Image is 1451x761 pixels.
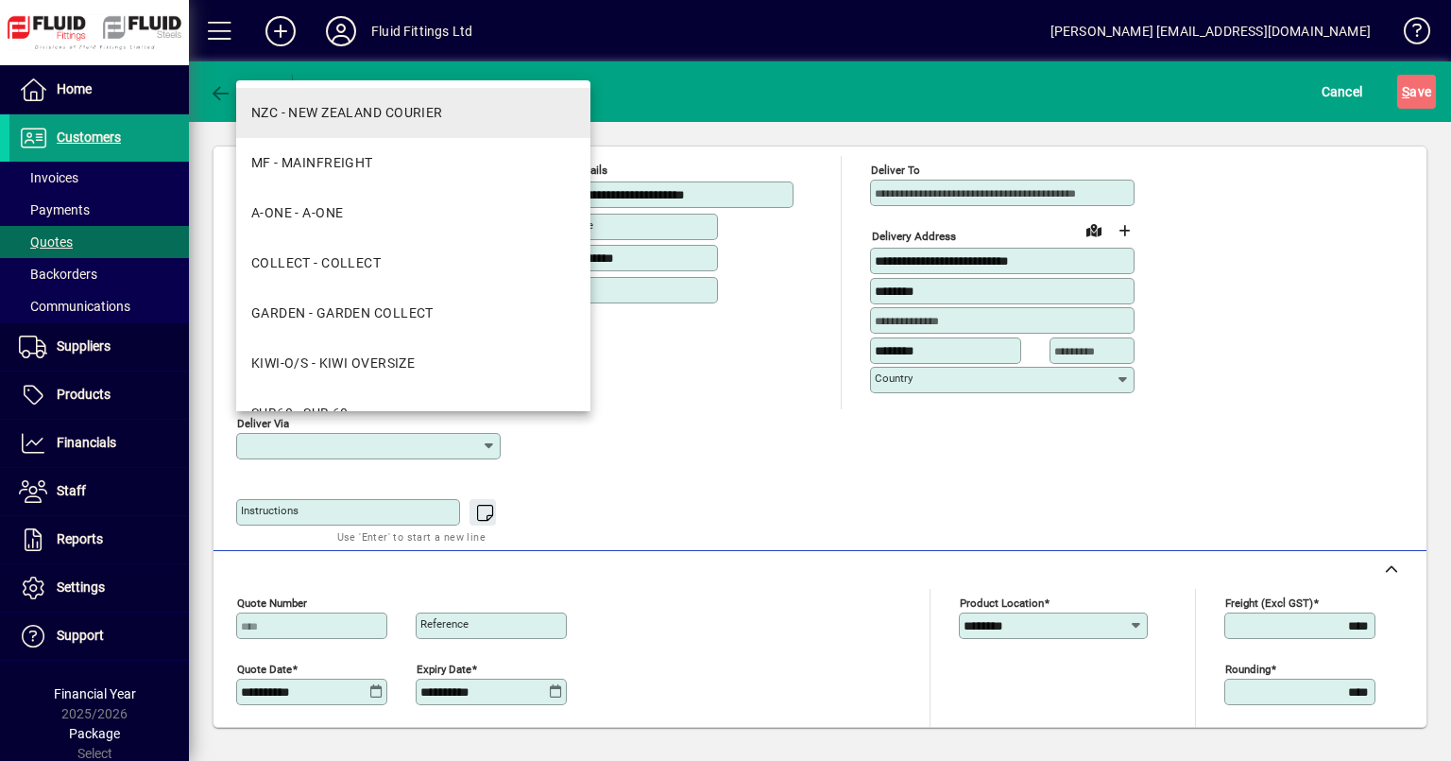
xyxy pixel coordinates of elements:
[1109,216,1139,246] button: Choose address
[236,389,590,439] mat-option: SUB60 - SUB 60
[241,504,299,517] mat-label: Instructions
[236,188,590,238] mat-option: A-ONE - A-ONE
[371,16,472,46] div: Fluid Fittings Ltd
[236,88,590,138] mat-option: NZC - NEW ZEALAND COURIER
[237,416,289,429] mat-label: Deliver via
[57,435,116,450] span: Financials
[871,164,920,177] mat-label: Deliver To
[251,253,381,273] div: COLLECT - COLLECT
[1225,596,1313,609] mat-label: Freight (excl GST)
[9,516,189,563] a: Reports
[189,75,293,109] app-page-header-button: Back
[9,323,189,371] a: Suppliers
[1079,215,1109,245] a: View on map
[1402,84,1409,99] span: S
[236,238,590,288] mat-option: COLLECT - COLLECT
[54,686,136,701] span: Financial Year
[1322,77,1363,107] span: Cancel
[9,420,189,467] a: Financials
[57,81,92,96] span: Home
[9,258,189,290] a: Backorders
[19,267,97,282] span: Backorders
[19,170,78,185] span: Invoices
[9,564,189,612] a: Settings
[307,77,477,107] div: Customer Quote
[251,354,416,373] div: KIWI-O/S - KIWI OVERSIZE
[251,203,344,223] div: A-ONE - A-ONE
[236,138,590,188] mat-option: MF - MAINFREIGHT
[1317,75,1368,109] button: Cancel
[57,579,105,595] span: Settings
[19,234,73,250] span: Quotes
[251,404,349,424] div: SUB60 - SUB 60
[209,84,272,99] span: Back
[19,299,130,314] span: Communications
[236,288,590,338] mat-option: GARDEN - GARDEN COLLECT
[9,613,189,660] a: Support
[9,194,189,226] a: Payments
[250,14,311,48] button: Add
[1050,16,1371,46] div: [PERSON_NAME] [EMAIL_ADDRESS][DOMAIN_NAME]
[69,726,120,741] span: Package
[9,290,189,322] a: Communications
[57,130,121,145] span: Customers
[57,483,86,498] span: Staff
[204,75,277,109] button: Back
[19,202,90,217] span: Payments
[9,66,189,113] a: Home
[311,14,371,48] button: Profile
[875,372,913,385] mat-label: Country
[9,468,189,515] a: Staff
[9,372,189,419] a: Products
[251,303,434,323] div: GARDEN - GARDEN COLLECT
[57,338,111,354] span: Suppliers
[9,162,189,194] a: Invoices
[251,103,443,123] div: NZC - NEW ZEALAND COURIER
[57,628,104,643] span: Support
[417,662,471,675] mat-label: Expiry date
[1397,75,1436,109] button: Save
[1390,4,1427,65] a: Knowledge Base
[57,387,111,402] span: Products
[1225,662,1271,675] mat-label: Rounding
[9,226,189,258] a: Quotes
[337,526,486,547] mat-hint: Use 'Enter' to start a new line
[960,596,1044,609] mat-label: Product location
[251,153,373,173] div: MF - MAINFREIGHT
[1402,77,1431,107] span: ave
[237,596,307,609] mat-label: Quote number
[237,662,292,675] mat-label: Quote date
[236,338,590,389] mat-option: KIWI-O/S - KIWI OVERSIZE
[57,531,103,546] span: Reports
[420,617,469,631] mat-label: Reference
